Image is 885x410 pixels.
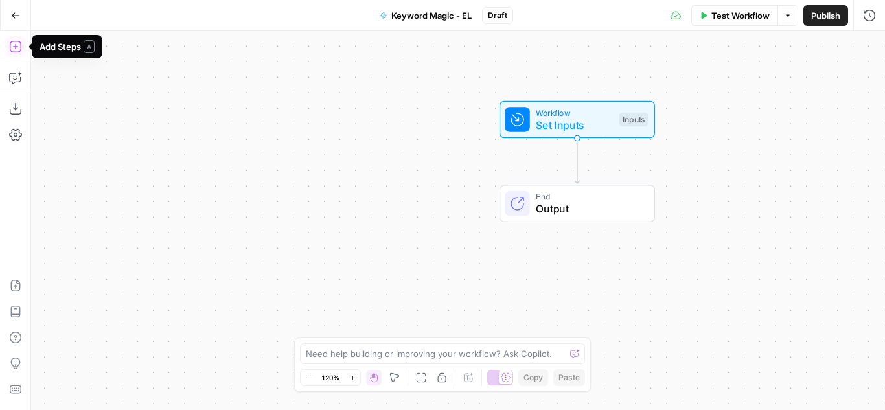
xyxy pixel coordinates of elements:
span: Set Inputs [536,117,613,133]
span: Copy [523,372,543,383]
div: Inputs [619,113,648,127]
span: Draft [488,10,507,21]
span: Output [536,201,641,217]
span: Test Workflow [711,9,770,22]
div: WorkflowSet InputsInputs [457,101,698,139]
g: Edge from start to end [575,138,579,183]
div: EndOutput [457,185,698,222]
span: Workflow [536,106,613,119]
span: 120% [321,372,339,383]
button: Copy [518,369,548,386]
button: Test Workflow [691,5,777,26]
div: Add Steps [40,40,95,53]
button: Paste [553,369,585,386]
span: Publish [811,9,840,22]
span: End [536,190,641,203]
button: Publish [803,5,848,26]
span: Keyword Magic - EL [391,9,472,22]
button: Keyword Magic - EL [372,5,479,26]
span: A [84,40,95,53]
span: Paste [558,372,580,383]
